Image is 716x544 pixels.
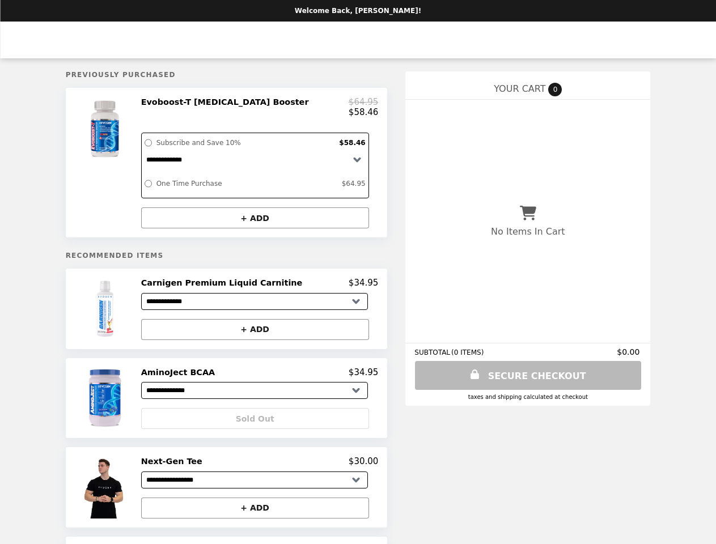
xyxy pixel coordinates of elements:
button: + ADD [141,498,369,518]
p: $30.00 [349,456,379,466]
label: Subscribe and Save 10% [154,136,337,150]
span: $0.00 [617,347,641,356]
select: Select a product variant [141,382,368,399]
img: Next-Gen Tee [74,456,138,518]
h2: Evoboost-T [MEDICAL_DATA] Booster [141,97,313,107]
h2: AminoJect BCAA [141,367,220,377]
label: $64.95 [339,177,368,190]
button: + ADD [141,319,369,340]
select: Select a subscription option [142,150,368,169]
p: $34.95 [349,367,379,377]
p: No Items In Cart [491,226,565,237]
div: Taxes and Shipping calculated at checkout [414,394,641,400]
label: $58.46 [336,136,368,150]
select: Select a product variant [141,293,368,310]
h2: Next-Gen Tee [141,456,207,466]
p: $34.95 [349,278,379,288]
img: AminoJect BCAA [74,367,138,429]
span: YOUR CART [494,83,545,94]
h5: Recommended Items [66,252,388,260]
p: $58.46 [349,107,379,117]
img: Evoboost-T Testosterone Booster [73,97,139,160]
img: Carnigen Premium Liquid Carnitine [74,278,138,339]
p: Welcome Back, [PERSON_NAME]! [295,7,421,15]
label: One Time Purchase [154,177,339,190]
h2: Carnigen Premium Liquid Carnitine [141,278,307,288]
span: ( 0 ITEMS ) [451,348,484,356]
select: Select a product variant [141,471,368,488]
h5: Previously Purchased [66,71,388,79]
img: Brand Logo [311,28,406,52]
span: 0 [548,83,562,96]
p: $64.95 [349,97,379,107]
button: + ADD [141,207,369,228]
span: SUBTOTAL [414,348,451,356]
